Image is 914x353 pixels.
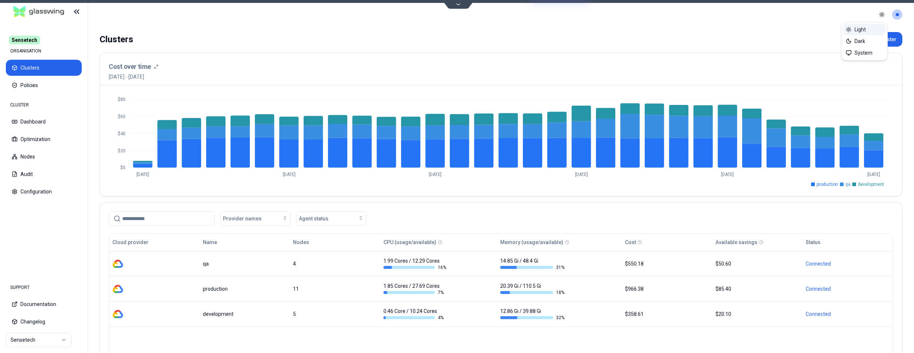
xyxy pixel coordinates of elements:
[118,148,126,153] tspan: $20
[118,131,126,136] tspan: $40
[500,257,564,270] div: 14.85 Gi / 48.4 Gi
[806,260,890,267] div: Connected
[500,235,563,250] button: Memory (usage/available)
[223,215,262,222] span: Provider names
[383,257,448,270] div: 1.99 Cores / 12.29 Cores
[383,264,448,270] div: 16 %
[6,60,82,76] button: Clusters
[855,49,872,56] span: System
[806,310,890,318] div: Connected
[299,215,328,222] span: Agent status
[625,260,709,267] div: $550.18
[6,184,82,200] button: Configuration
[100,32,133,47] div: Clusters
[867,172,880,177] tspan: [DATE]
[500,307,564,321] div: 12.86 Gi / 39.88 Gi
[11,3,67,20] img: GlassWing
[625,285,709,293] div: $966.38
[6,44,82,58] div: ORGANISATION
[120,165,126,170] tspan: $0
[293,260,377,267] div: 4
[112,235,149,250] button: Cloud provider
[716,285,799,293] div: $85.40
[203,310,287,318] div: development
[293,285,377,293] div: 11
[806,239,821,246] div: Status
[716,310,799,318] div: $20.10
[6,98,82,112] div: CLUSTER
[6,114,82,130] button: Dashboard
[6,280,82,295] div: SUPPORT
[283,172,296,177] tspan: [DATE]
[112,258,123,269] img: gcp
[6,296,82,312] button: Documentation
[806,285,890,293] div: Connected
[203,260,287,267] div: qa
[855,38,865,45] span: Dark
[6,131,82,147] button: Optimization
[855,26,866,33] span: Light
[118,97,126,102] tspan: $80
[716,260,799,267] div: $50.60
[500,290,564,295] div: 18 %
[575,172,588,177] tspan: [DATE]
[716,235,757,250] button: Available savings
[500,282,564,295] div: 20.39 Gi / 110.5 Gi
[136,172,149,177] tspan: [DATE]
[625,235,636,250] button: Cost
[500,264,564,270] div: 31 %
[6,77,82,93] button: Policies
[109,73,158,81] span: [DATE] - [DATE]
[625,310,709,318] div: $358.61
[6,314,82,330] button: Changelog
[721,172,734,177] tspan: [DATE]
[6,166,82,182] button: Audit
[293,310,377,318] div: 5
[383,315,448,321] div: 4 %
[6,149,82,165] button: Nodes
[203,285,287,293] div: production
[845,181,851,187] span: qa
[858,181,884,187] span: development
[817,181,838,187] span: production
[383,290,448,295] div: 7 %
[118,114,126,119] tspan: $60
[293,235,309,250] button: Nodes
[500,315,564,321] div: 32 %
[383,235,436,250] button: CPU (usage/available)
[383,282,448,295] div: 1.85 Cores / 27.69 Cores
[203,235,217,250] button: Name
[109,62,151,72] h3: Cost over time
[383,307,448,321] div: 0.46 Core / 10.24 Cores
[112,309,123,319] img: gcp
[429,172,441,177] tspan: [DATE]
[9,36,40,44] span: Sensetech
[112,283,123,294] img: gcp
